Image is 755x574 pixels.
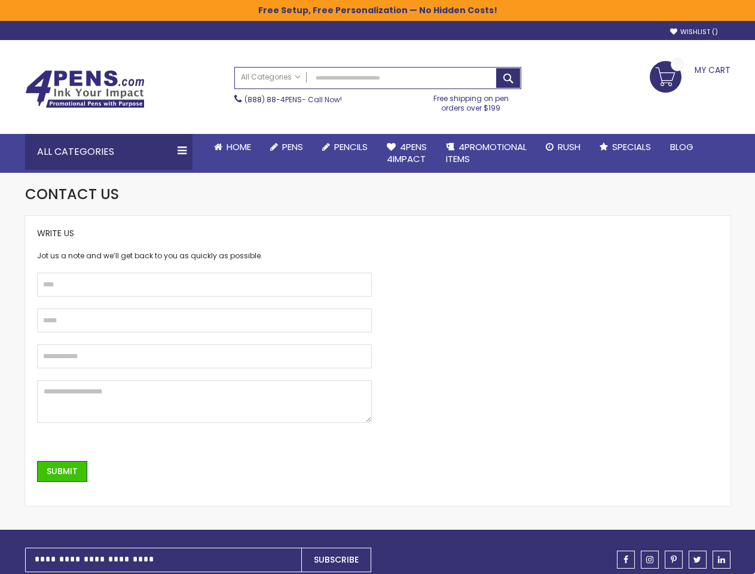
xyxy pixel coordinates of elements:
button: Subscribe [301,548,371,572]
div: Jot us a note and we’ll get back to you as quickly as possible. [37,251,372,261]
span: Contact Us [25,184,119,204]
span: 4PROMOTIONAL ITEMS [446,141,527,165]
span: linkedin [718,555,725,564]
span: Rush [558,141,580,153]
span: twitter [693,555,701,564]
span: Specials [612,141,651,153]
span: Subscribe [314,554,359,566]
a: pinterest [665,551,683,569]
a: All Categories [235,68,307,87]
img: 4Pens Custom Pens and Promotional Products [25,70,145,108]
span: instagram [646,555,653,564]
span: - Call Now! [244,94,342,105]
a: (888) 88-4PENS [244,94,302,105]
a: 4Pens4impact [377,134,436,173]
span: Write Us [37,227,74,239]
button: Submit [37,461,87,482]
span: Submit [47,465,78,477]
a: Home [204,134,261,160]
div: All Categories [25,134,192,170]
a: Rush [536,134,590,160]
span: 4Pens 4impact [387,141,427,165]
a: 4PROMOTIONALITEMS [436,134,536,173]
a: Specials [590,134,661,160]
span: Pens [282,141,303,153]
span: Pencils [334,141,368,153]
a: Pencils [313,134,377,160]
a: Wishlist [670,28,718,36]
div: Free shipping on pen orders over $199 [421,89,521,113]
span: Blog [670,141,693,153]
a: Pens [261,134,313,160]
a: twitter [689,551,707,569]
a: linkedin [713,551,730,569]
a: instagram [641,551,659,569]
a: facebook [617,551,635,569]
span: facebook [623,555,628,564]
span: pinterest [671,555,677,564]
a: Blog [661,134,703,160]
span: All Categories [241,72,301,82]
span: Home [227,141,251,153]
